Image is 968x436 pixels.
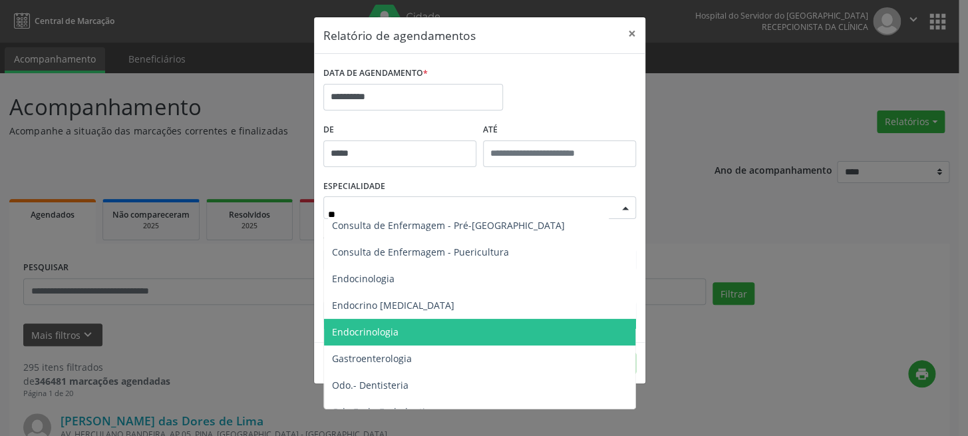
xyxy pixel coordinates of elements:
[332,219,565,232] span: Consulta de Enfermagem - Pré-[GEOGRAPHIC_DATA]
[483,120,636,140] label: ATÉ
[323,63,428,84] label: DATA DE AGENDAMENTO
[332,352,412,365] span: Gastroenterologia
[323,27,476,44] h5: Relatório de agendamentos
[332,299,454,312] span: Endocrino [MEDICAL_DATA]
[323,176,385,197] label: ESPECIALIDADE
[323,120,476,140] label: De
[619,17,645,50] button: Close
[332,272,395,285] span: Endocinologia
[332,379,408,391] span: Odo.- Dentisteria
[332,405,430,418] span: Odo.End - Endodontia
[332,246,509,258] span: Consulta de Enfermagem - Puericultura
[332,326,399,338] span: Endocrinologia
